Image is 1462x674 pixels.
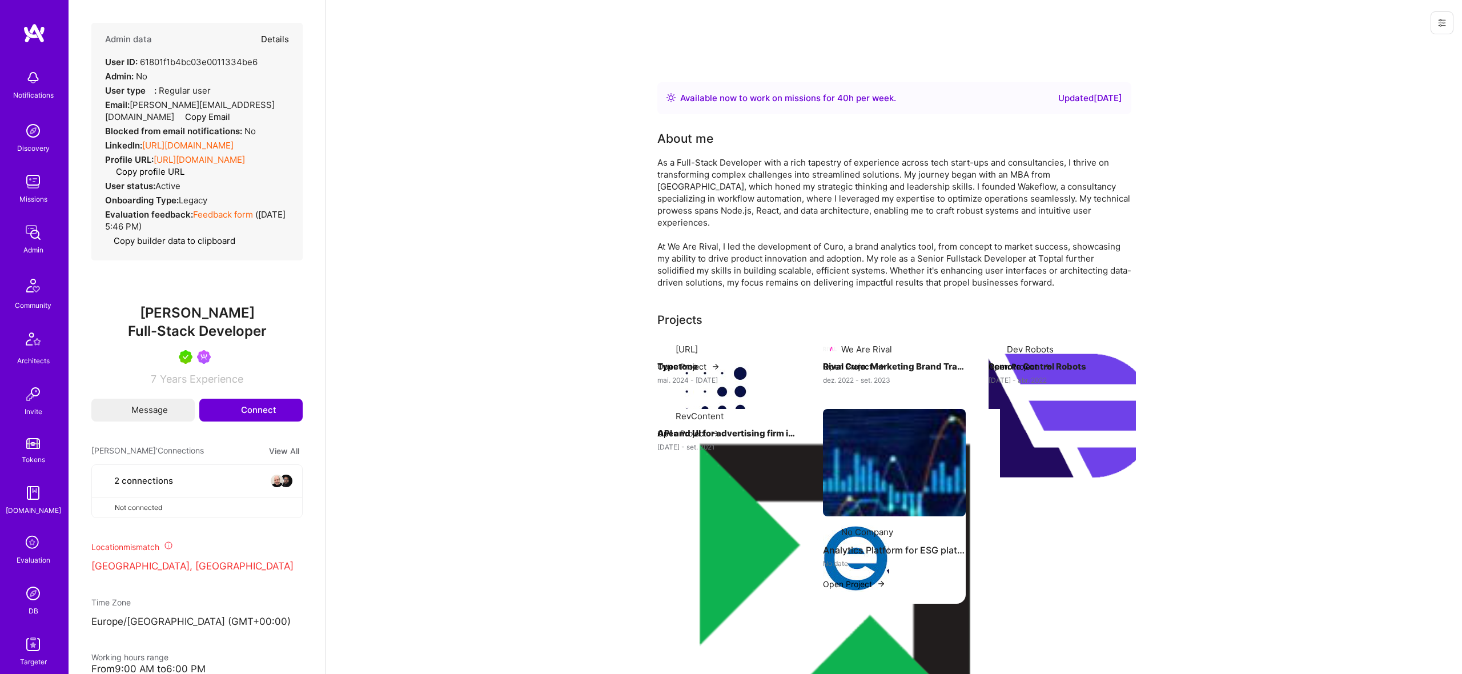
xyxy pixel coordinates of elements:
i: icon Connect [226,405,236,415]
h4: Remote Control Robots [989,359,1131,374]
h4: Admin data [105,34,152,45]
div: mai. 2024 - [DATE] [657,374,800,386]
div: 61801f1b4bc03e0011334be6 [105,56,258,68]
p: Europe/[GEOGRAPHIC_DATA] (GMT+00:00 ) [91,615,303,629]
div: No [105,125,256,137]
div: Discovery [17,142,50,154]
div: Evaluation [17,554,50,566]
div: [DOMAIN_NAME] [6,504,61,516]
a: [URL][DOMAIN_NAME] [142,140,234,151]
button: Copy profile URL [107,166,184,178]
button: Copy Email [176,111,230,123]
div: Community [15,299,51,311]
div: Notifications [13,89,54,101]
button: 2 connectionsavataravatarNot connected [91,464,303,518]
span: 7 [151,373,156,385]
button: View All [266,444,303,458]
strong: Admin: [105,71,134,82]
div: Projects [657,311,702,328]
img: arrow-right [877,362,886,371]
div: About me [657,130,713,147]
img: Availability [666,93,676,102]
span: Not connected [115,502,162,513]
img: guide book [22,482,45,504]
div: Invite [25,406,42,418]
img: Analytics Platform for ESG platform [823,409,966,516]
i: icon Mail [118,406,126,414]
strong: User status: [105,180,155,191]
img: Admin Search [22,582,45,605]
strong: Onboarding Type: [105,195,179,206]
img: Invite [22,383,45,406]
div: Targeter [20,656,47,668]
div: [URL] [676,343,698,355]
button: Message [91,399,195,422]
span: legacy [179,195,207,206]
img: avatar [270,474,284,488]
h4: Rival Curo: Marketing Brand Tracker using Share of Search [823,359,966,374]
h4: Analytics Platform for ESG platform [823,543,966,557]
div: Admin [23,244,43,256]
div: [DATE] - set. 2021 [657,441,800,453]
div: Available now to work on missions for h per week . [680,91,896,105]
div: Updated [DATE] [1058,91,1122,105]
div: Dev Robots [1007,343,1054,355]
button: Details [261,23,289,56]
i: icon CloseGray [101,503,110,512]
i: Help [146,85,154,94]
div: Missions [19,193,47,205]
div: As a Full-Stack Developer with a rich tapestry of experience across tech start-ups and consultanc... [657,157,1131,288]
img: Community [19,272,47,299]
button: Open Project [989,360,1051,372]
span: [PERSON_NAME]' Connections [91,444,204,458]
img: tokens [26,438,40,449]
img: bell [22,66,45,89]
img: Been on Mission [197,350,211,364]
button: Open Project [657,360,720,372]
img: arrow-right [877,579,886,588]
p: [GEOGRAPHIC_DATA], [GEOGRAPHIC_DATA] [91,560,303,573]
i: icon Collaborator [101,476,110,485]
span: [PERSON_NAME][EMAIL_ADDRESS][DOMAIN_NAME] [105,99,275,122]
strong: Evaluation feedback: [105,209,193,220]
span: Time Zone [91,597,131,607]
img: Architects [19,327,47,355]
div: Location mismatch [91,541,303,553]
img: Company logo [823,347,837,351]
img: logo [23,23,46,43]
div: ( [DATE] 5:46 PM ) [105,208,289,232]
img: Company logo [823,525,889,592]
strong: Profile URL: [105,154,154,165]
button: Open Project [657,427,720,439]
div: RevContent [676,410,724,422]
img: arrow-right [711,429,720,438]
div: We Are Rival [841,343,892,355]
span: 2 connections [114,475,173,487]
button: Open Project [823,360,886,372]
img: Company logo [657,342,772,456]
img: A.Teamer in Residence [179,350,192,364]
div: No date [823,557,966,569]
div: dez. 2022 - set. 2023 [823,374,966,386]
span: 40 [837,93,849,103]
span: Years Experience [160,373,243,385]
strong: Email: [105,99,130,110]
strong: User type : [105,85,156,96]
h4: Typetone [657,359,800,374]
span: Active [155,180,180,191]
img: Company logo [989,342,1136,490]
span: [PERSON_NAME] [91,304,303,322]
a: Feedback form [193,209,253,220]
div: Architects [17,355,50,367]
div: [DATE] - abr. 2022 [989,374,1131,386]
img: Skill Targeter [22,633,45,656]
div: Regular user [105,85,211,97]
button: Open Project [823,578,886,590]
img: discovery [22,119,45,142]
div: DB [29,605,38,617]
h4: API and UI for advertising firm in [GEOGRAPHIC_DATA] [657,426,800,441]
img: teamwork [22,170,45,193]
img: avatar [279,474,293,488]
i: icon SelectionTeam [22,532,44,554]
strong: LinkedIn: [105,140,142,151]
